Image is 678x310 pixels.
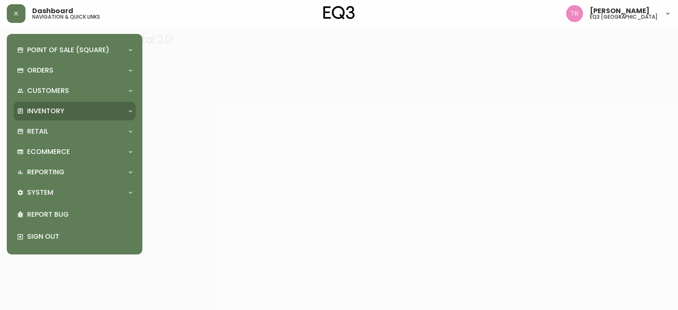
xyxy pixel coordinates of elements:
p: Inventory [27,106,64,116]
img: logo [323,6,355,20]
div: Ecommerce [14,142,136,161]
p: Point of Sale (Square) [27,45,109,55]
p: Customers [27,86,69,95]
div: Point of Sale (Square) [14,41,136,59]
h5: navigation & quick links [32,14,100,20]
div: Retail [14,122,136,141]
div: Report Bug [14,204,136,226]
p: Sign Out [27,232,132,241]
p: Orders [27,66,53,75]
div: System [14,183,136,202]
div: Sign Out [14,226,136,248]
p: Ecommerce [27,147,70,156]
h5: eq3 [GEOGRAPHIC_DATA] [590,14,658,20]
p: Retail [27,127,48,136]
p: Report Bug [27,210,132,219]
div: Reporting [14,163,136,182]
span: Dashboard [32,8,73,14]
div: Orders [14,61,136,80]
img: 214b9049a7c64896e5c13e8f38ff7a87 [566,5,583,22]
p: Reporting [27,168,64,177]
p: System [27,188,53,197]
div: Customers [14,81,136,100]
div: Inventory [14,102,136,120]
span: [PERSON_NAME] [590,8,650,14]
